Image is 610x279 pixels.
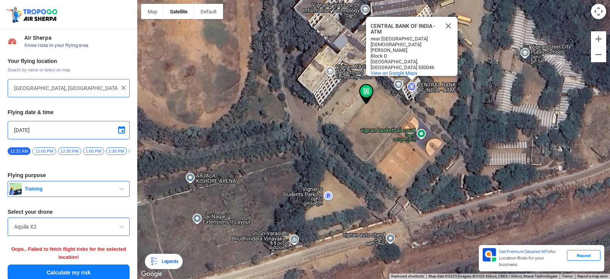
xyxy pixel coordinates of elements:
[22,186,117,192] span: Training
[14,222,123,231] input: Search by name or Brand
[149,257,159,266] img: Legends
[139,269,164,279] img: Google
[83,147,104,155] span: 1:00 PM
[8,58,130,64] h3: Your flying location
[439,17,457,35] button: Close
[11,246,126,260] span: Oops.. Failed to fetch flight risks for the selected location!
[429,274,557,278] span: Map data ©2025 Imagery ©2025 Airbus, CNES / Airbus, Maxar Technologies
[141,4,164,19] button: Show street map
[8,67,130,73] span: Search by name or select on map
[591,47,606,62] button: Zoom out
[58,147,81,155] span: 12:30 PM
[371,53,439,59] div: Block D
[159,257,178,266] div: Legends
[499,249,550,254] span: Get Premium Detailed APIs
[106,147,127,155] span: 1:30 PM
[577,274,608,278] a: Report a map error
[164,4,194,19] button: Show satellite imagery
[371,36,439,53] div: near [GEOGRAPHIC_DATA][DEMOGRAPHIC_DATA][PERSON_NAME]
[371,23,439,35] div: CENTRAL BANK OF INDIA - ATM
[129,147,150,155] span: 2:00 PM
[8,110,130,115] h3: Flying date & time
[14,84,117,93] input: Search your flying location
[32,147,56,155] span: 12:00 PM
[483,248,496,261] img: Premium APIs
[24,35,130,41] span: Air Sherpa
[591,31,606,47] button: Zoom in
[366,17,457,76] div: CENTRAL BANK OF INDIA - ATM
[24,42,130,48] span: Know risks in your flying area
[8,181,130,197] button: Training
[567,250,600,261] div: Request
[8,37,17,46] img: Risk Scores
[371,70,417,76] a: View on Google Maps
[10,183,22,195] img: training.png
[562,274,573,278] a: Terms
[8,147,30,155] span: 11:31 AM
[391,274,424,279] button: Keyboard shortcuts
[8,173,130,178] h3: Flying purpose
[14,126,123,135] input: Select Date
[6,6,60,23] img: ic_tgdronemaps.svg
[120,84,127,92] img: ic_close.png
[8,209,130,214] h3: Select your drone
[591,4,606,19] button: Map camera controls
[371,59,439,70] div: [GEOGRAPHIC_DATA], [GEOGRAPHIC_DATA] 530046
[139,269,164,279] a: Open this area in Google Maps (opens a new window)
[496,248,567,268] div: for Location Risks for your business.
